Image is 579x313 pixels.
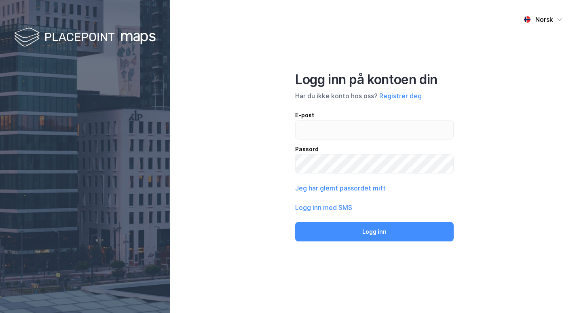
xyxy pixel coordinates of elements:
[295,110,454,120] div: E-post
[295,203,352,212] button: Logg inn med SMS
[379,91,422,101] button: Registrer deg
[14,26,156,50] img: logo-white.f07954bde2210d2a523dddb988cd2aa7.svg
[295,72,454,88] div: Logg inn på kontoen din
[295,91,454,101] div: Har du ikke konto hos oss?
[295,183,386,193] button: Jeg har glemt passordet mitt
[295,222,454,241] button: Logg inn
[535,15,553,24] div: Norsk
[295,144,454,154] div: Passord
[539,274,579,313] iframe: Chat Widget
